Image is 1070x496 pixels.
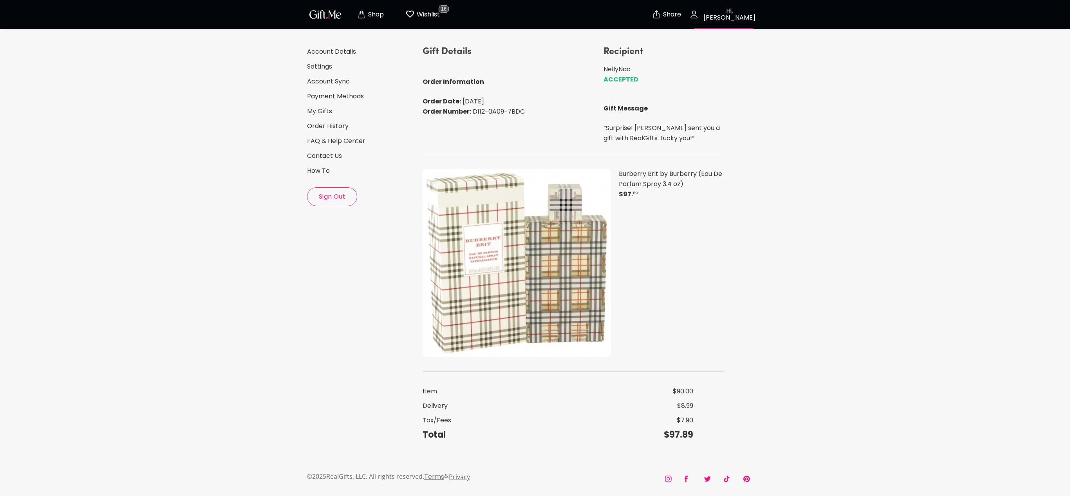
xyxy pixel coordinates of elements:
[307,152,416,160] a: Contact Us
[307,187,357,206] button: Sign Out
[423,96,525,107] p: Order Date:
[307,10,344,19] button: GiftMe Logo
[307,137,416,145] a: FAQ & Help Center
[661,11,681,18] p: Share
[673,387,693,396] span: $90.00
[652,1,680,28] button: Share
[307,92,416,101] a: Payment Methods
[366,11,384,18] p: Shop
[604,123,724,143] p: “ Surprise! [PERSON_NAME] sent you a gift with RealGifts. Lucky you! ”
[619,169,725,189] p: Burberry Brit by Burberry (Eau De Parfum Spray 3.4 oz)
[604,64,724,74] p: NellyNac
[307,192,357,201] span: Sign Out
[424,472,444,481] a: Terms
[307,471,424,482] p: © 2025 RealGifts, LLC. All rights reserved.
[423,77,525,87] p: Order Information
[423,416,451,425] span: Tax/Fees
[349,2,392,27] button: Store page
[307,62,416,71] a: Settings
[619,189,725,199] p: $ 97 .
[307,122,416,130] a: Order History
[307,47,416,56] a: Account Details
[604,45,724,58] h4: Recipient
[685,2,763,27] button: Hi, [PERSON_NAME]
[664,429,693,441] span: $97.89
[699,8,758,21] p: Hi, [PERSON_NAME]
[633,190,638,199] span: ⁸⁹
[604,103,724,114] p: Gift Message
[423,169,611,357] img: Burberry Brit by Burberry (Eau De Parfum Spray 3.4 oz)
[423,45,525,58] h4: Gift Details
[677,401,693,410] span: $8.99
[423,429,446,441] span: Total
[307,167,416,175] a: How To
[677,416,693,425] span: $7.90
[438,5,449,13] span: 16
[308,9,343,20] img: GiftMe Logo
[401,2,444,27] button: Wishlist page
[423,107,525,117] p: Order Number:
[471,107,525,116] span: D112-0A09-7BDC
[652,10,661,19] img: secure
[307,107,416,116] a: My Gifts
[415,9,440,20] p: Wishlist
[423,384,725,443] table: customized table
[423,387,437,396] span: Item
[461,97,484,106] span: [DATE]
[449,472,470,481] a: Privacy
[307,77,416,86] a: Account Sync
[604,74,724,85] p: ACCEPTED
[423,401,448,410] span: Delivery
[444,472,449,488] p: &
